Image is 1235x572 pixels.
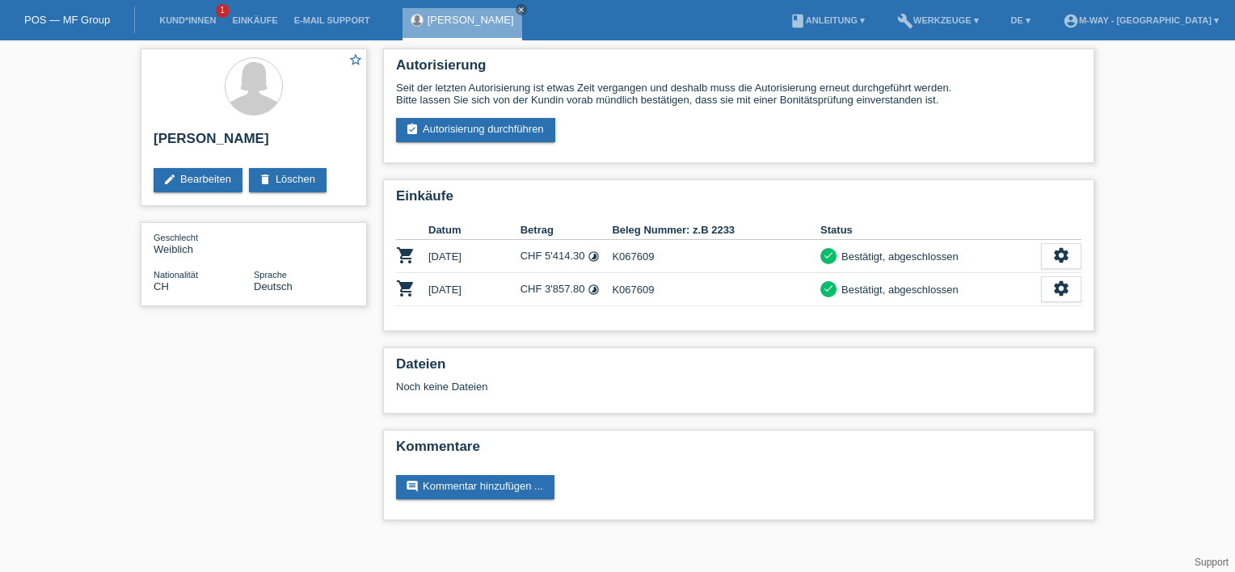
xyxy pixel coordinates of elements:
div: Bestätigt, abgeschlossen [837,281,959,298]
span: Sprache [254,270,287,280]
span: Nationalität [154,270,198,280]
h2: Autorisierung [396,57,1081,82]
td: CHF 5'414.30 [521,240,613,273]
i: account_circle [1063,13,1079,29]
i: settings [1052,246,1070,264]
i: comment [406,480,419,493]
i: check [823,283,834,294]
span: 1 [216,4,229,18]
i: POSP00023216 [396,246,415,265]
a: E-Mail Support [286,15,378,25]
i: assignment_turned_in [406,123,419,136]
a: close [516,4,527,15]
h2: Dateien [396,356,1081,381]
th: Beleg Nummer: z.B 2233 [612,221,820,240]
h2: Einkäufe [396,188,1081,212]
a: Support [1195,557,1229,568]
a: DE ▾ [1003,15,1039,25]
td: [DATE] [428,273,521,306]
i: build [897,13,913,29]
a: commentKommentar hinzufügen ... [396,475,554,499]
a: [PERSON_NAME] [428,14,514,26]
div: Noch keine Dateien [396,381,890,393]
th: Status [820,221,1041,240]
h2: [PERSON_NAME] [154,131,354,155]
i: check [823,250,834,261]
i: delete [259,173,272,186]
span: Geschlecht [154,233,198,242]
i: Fixe Raten (24 Raten) [588,250,600,263]
a: account_circlem-way - [GEOGRAPHIC_DATA] ▾ [1055,15,1227,25]
i: POSP00024754 [396,279,415,298]
a: assignment_turned_inAutorisierung durchführen [396,118,555,142]
i: Fixe Raten (24 Raten) [588,284,600,296]
span: Deutsch [254,280,293,292]
td: CHF 3'857.80 [521,273,613,306]
i: edit [163,173,176,186]
i: star_border [348,53,363,67]
td: K067609 [612,273,820,306]
span: Schweiz [154,280,169,292]
td: K067609 [612,240,820,273]
a: deleteLöschen [249,168,327,192]
a: bookAnleitung ▾ [782,15,873,25]
th: Datum [428,221,521,240]
h2: Kommentare [396,439,1081,463]
a: Einkäufe [224,15,285,25]
a: buildWerkzeuge ▾ [889,15,987,25]
a: star_border [348,53,363,69]
th: Betrag [521,221,613,240]
div: Bestätigt, abgeschlossen [837,248,959,265]
div: Seit der letzten Autorisierung ist etwas Zeit vergangen und deshalb muss die Autorisierung erneut... [396,82,1081,106]
a: editBearbeiten [154,168,242,192]
a: POS — MF Group [24,14,110,26]
i: close [517,6,525,14]
i: settings [1052,280,1070,297]
a: Kund*innen [151,15,224,25]
div: Weiblich [154,231,254,255]
i: book [790,13,806,29]
td: [DATE] [428,240,521,273]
